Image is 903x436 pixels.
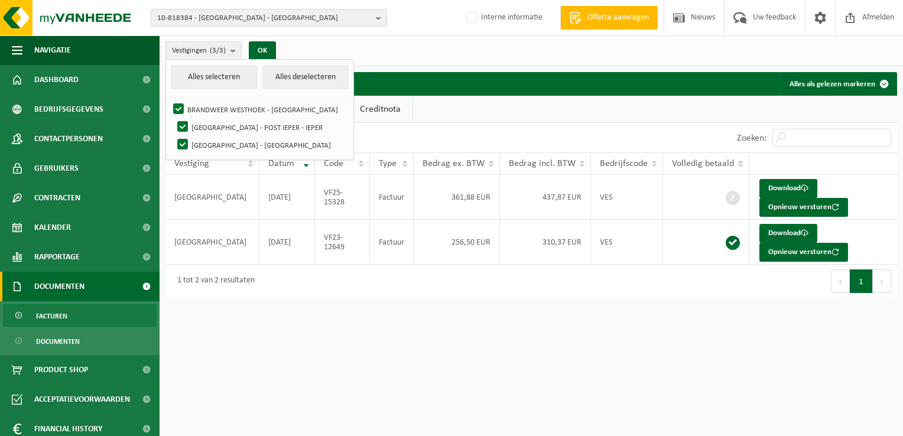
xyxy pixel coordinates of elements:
[262,66,349,89] button: Alles deselecteren
[259,175,314,220] td: [DATE]
[584,12,652,24] span: Offerte aanvragen
[34,272,85,301] span: Documenten
[34,355,88,385] span: Product Shop
[34,95,103,124] span: Bedrijfsgegevens
[34,154,79,183] span: Gebruikers
[500,220,591,265] td: 310,37 EUR
[171,100,349,118] label: BRANDWEER WESTHOEK - [GEOGRAPHIC_DATA]
[873,269,891,293] button: Next
[36,305,67,327] span: Facturen
[850,269,873,293] button: 1
[759,243,848,262] button: Opnieuw versturen
[423,159,485,168] span: Bedrag ex. BTW
[172,42,226,60] span: Vestigingen
[268,159,294,168] span: Datum
[591,220,663,265] td: VES
[315,220,370,265] td: VF23-12649
[34,183,80,213] span: Contracten
[151,9,387,27] button: 10-818384 - [GEOGRAPHIC_DATA] - [GEOGRAPHIC_DATA]
[465,9,543,27] label: Interne informatie
[34,385,130,414] span: Acceptatievoorwaarden
[500,175,591,220] td: 437,87 EUR
[249,41,276,60] button: OK
[370,220,414,265] td: Factuur
[414,220,500,265] td: 256,50 EUR
[759,198,848,217] button: Opnieuw versturen
[34,124,103,154] span: Contactpersonen
[737,134,766,143] label: Zoeken:
[174,159,209,168] span: Vestiging
[591,175,663,220] td: VES
[175,136,349,154] label: [GEOGRAPHIC_DATA] - [GEOGRAPHIC_DATA]
[315,175,370,220] td: VF25-15328
[831,269,850,293] button: Previous
[259,220,314,265] td: [DATE]
[34,242,80,272] span: Rapportage
[414,175,500,220] td: 361,88 EUR
[36,330,80,353] span: Documenten
[34,35,71,65] span: Navigatie
[672,159,734,168] span: Volledig betaald
[165,220,259,265] td: [GEOGRAPHIC_DATA]
[780,72,896,96] button: Alles als gelezen markeren
[34,213,71,242] span: Kalender
[165,175,259,220] td: [GEOGRAPHIC_DATA]
[324,159,343,168] span: Code
[3,304,157,327] a: Facturen
[3,330,157,352] a: Documenten
[171,271,255,292] div: 1 tot 2 van 2 resultaten
[210,47,226,54] count: (3/3)
[157,9,371,27] span: 10-818384 - [GEOGRAPHIC_DATA] - [GEOGRAPHIC_DATA]
[370,175,414,220] td: Factuur
[348,96,412,123] a: Creditnota
[175,118,349,136] label: [GEOGRAPHIC_DATA] - POST IEPER - IEPER
[600,159,648,168] span: Bedrijfscode
[759,179,817,198] a: Download
[509,159,576,168] span: Bedrag incl. BTW
[759,224,817,243] a: Download
[34,65,79,95] span: Dashboard
[171,66,257,89] button: Alles selecteren
[379,159,397,168] span: Type
[560,6,658,30] a: Offerte aanvragen
[165,41,242,59] button: Vestigingen(3/3)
